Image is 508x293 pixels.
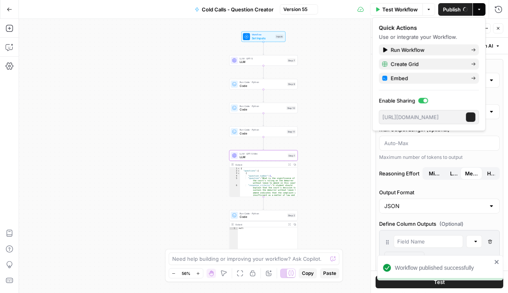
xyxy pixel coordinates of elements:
[302,270,314,277] span: Copy
[237,172,240,175] span: Toggle code folding, rows 3 through 7
[237,168,240,170] span: Toggle code folding, rows 1 through 104
[287,130,296,134] div: Step 11
[287,214,296,217] div: Step 2
[229,31,298,42] div: WorkflowSet InputsInputs
[275,35,284,39] div: Inputs
[235,163,286,166] div: Output
[240,131,285,135] span: Code
[229,210,298,257] div: Run Code · PythonCodeStep 2Outputnull
[240,83,285,88] span: Code
[240,60,285,64] span: LLM
[240,107,285,112] span: Code
[229,227,238,230] div: 1
[379,154,500,161] div: Maximum number of tokens to output
[299,268,317,278] button: Copy
[396,254,419,262] span: Add Field
[494,259,500,265] button: close
[323,270,336,277] span: Paste
[391,74,465,82] span: Embed
[370,3,422,16] button: Test Workflow
[229,172,240,175] div: 3
[450,170,458,177] span: Low
[229,103,298,113] div: Run Code · PythonCodeStep 10
[287,82,296,86] div: Step 9
[465,170,478,177] span: Medium
[288,153,296,157] div: Step 1
[252,36,274,40] span: Set Inputs
[229,177,240,184] div: 5
[445,41,503,51] button: Generate with AI
[379,167,500,180] label: Reasoning Effort
[229,126,298,137] div: Run Code · PythonCodeStep 11
[379,188,500,196] label: Output Format
[263,113,264,126] g: Edge from step_10 to step_11
[445,167,463,180] button: Reasoning EffortMinimalMediumHigh
[240,104,285,108] span: Run Code · Python
[182,270,190,276] span: 56%
[434,278,445,286] span: Test
[287,59,296,63] div: Step 7
[379,220,500,228] label: Define Column Outputs
[391,46,465,54] span: Run Workflow
[229,79,298,90] div: Run Code · PythonCodeStep 9
[395,264,492,272] div: Workflow published successfully
[240,57,285,60] span: LLM · GPT-5
[379,34,457,40] span: Use or integrate your Workflow.
[424,167,445,180] button: Reasoning EffortLowMediumHigh
[263,137,264,150] g: Edge from step_11 to step_1
[263,42,264,55] g: Edge from start to step_7
[190,3,278,16] button: Cold Calls - Question Creator
[229,168,240,170] div: 1
[382,6,418,13] span: Test Workflow
[229,175,240,177] div: 4
[283,6,307,13] span: Version 55
[229,150,298,197] div: LLM · GPT-5 MiniLLMStep 1Output{ "questions":[ { "question_number":1, "question":"What is the sig...
[240,155,286,159] span: LLM
[287,106,296,110] div: Step 10
[379,94,500,102] label: AI Model Version
[443,6,461,13] span: Publish
[280,4,318,15] button: Version 55
[429,170,441,177] span: Minimal
[252,33,274,37] span: Workflow
[379,97,479,105] label: Enable Sharing
[263,66,264,79] g: Edge from step_7 to step_9
[240,152,286,155] span: LLM · GPT-5 Mini
[384,202,485,210] input: JSON
[240,81,285,84] span: Run Code · Python
[263,197,264,210] g: Edge from step_1 to step_2
[482,167,500,180] button: Reasoning EffortMinimalLowMedium
[379,24,479,32] div: Quick Actions
[202,6,274,13] span: Cold Calls - Question Creator
[439,220,463,228] span: (Optional)
[263,89,264,102] g: Edge from step_9 to step_10
[397,238,460,245] input: Field Name
[376,276,503,288] button: Test
[384,139,495,147] input: Auto-Max
[240,212,285,215] span: Run Code · Python
[456,42,493,50] span: Generate with AI
[438,3,473,16] button: Publish
[384,252,424,264] button: Add Field
[391,60,465,68] span: Create Grid
[240,128,285,131] span: Run Code · Python
[487,170,495,177] span: High
[229,55,298,66] div: LLM · GPT-5LLMStep 7
[320,268,339,278] button: Paste
[229,170,240,172] div: 2
[240,215,285,219] span: Code
[237,170,240,172] span: Toggle code folding, rows 2 through 103
[379,125,500,133] label: Max Output Length (optional)
[235,223,286,226] div: Output
[229,184,240,201] div: 6
[379,63,500,70] label: AI Model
